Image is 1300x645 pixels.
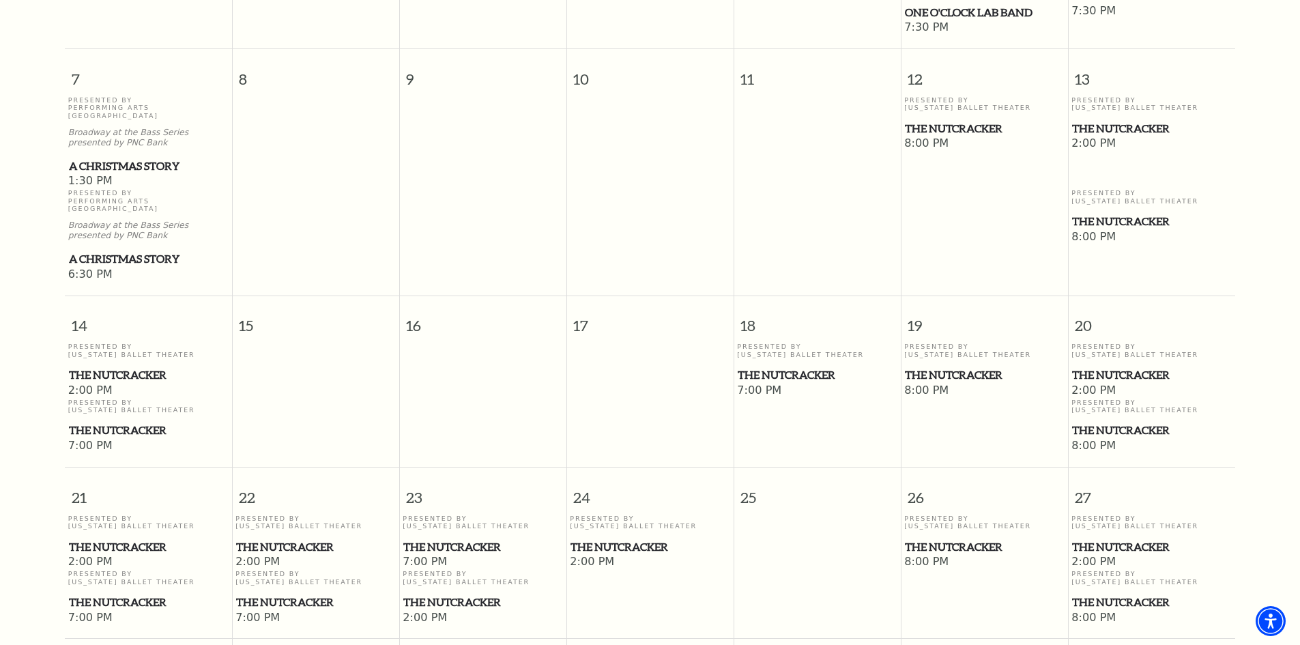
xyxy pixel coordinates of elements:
[905,120,1064,137] span: The Nutcracker
[570,539,730,556] span: The Nutcracker
[400,49,566,96] span: 9
[904,96,1065,112] p: Presented By [US_STATE] Ballet Theater
[403,594,563,611] a: The Nutcracker
[235,611,396,626] span: 7:00 PM
[1071,399,1232,414] p: Presented By [US_STATE] Ballet Theater
[1071,594,1232,611] a: The Nutcracker
[737,384,897,399] span: 7:00 PM
[403,555,563,570] span: 7:00 PM
[68,570,229,586] p: Presented By [US_STATE] Ballet Theater
[69,422,228,439] span: The Nutcracker
[1071,611,1232,626] span: 8:00 PM
[235,539,396,556] a: The Nutcracker
[1072,594,1231,611] span: The Nutcracker
[68,594,229,611] a: The Nutcracker
[1256,606,1286,636] div: Accessibility Menu
[68,268,229,283] span: 6:30 PM
[403,611,563,626] span: 2:00 PM
[1072,120,1231,137] span: The Nutcracker
[904,515,1065,530] p: Presented By [US_STATE] Ballet Theater
[904,539,1065,556] a: The Nutcracker
[570,555,730,570] span: 2:00 PM
[68,611,229,626] span: 7:00 PM
[567,468,734,515] span: 24
[235,555,396,570] span: 2:00 PM
[570,515,730,530] p: Presented By [US_STATE] Ballet Theater
[68,399,229,414] p: Presented By [US_STATE] Ballet Theater
[400,468,566,515] span: 23
[1071,539,1232,556] a: The Nutcracker
[1072,367,1231,384] span: The Nutcracker
[905,367,1064,384] span: The Nutcracker
[233,296,399,343] span: 15
[235,570,396,586] p: Presented By [US_STATE] Ballet Theater
[403,539,562,556] span: The Nutcracker
[69,158,228,175] span: A Christmas Story
[734,468,901,515] span: 25
[233,49,399,96] span: 8
[904,367,1065,384] a: The Nutcracker
[68,128,229,148] p: Broadway at the Bass Series presented by PNC Bank
[68,555,229,570] span: 2:00 PM
[1072,539,1231,556] span: The Nutcracker
[1069,49,1236,96] span: 13
[68,343,229,358] p: Presented By [US_STATE] Ballet Theater
[904,137,1065,152] span: 8:00 PM
[1071,555,1232,570] span: 2:00 PM
[570,539,730,556] a: The Nutcracker
[1069,468,1236,515] span: 27
[400,296,566,343] span: 16
[734,296,901,343] span: 18
[233,468,399,515] span: 22
[737,343,897,358] p: Presented By [US_STATE] Ballet Theater
[1071,570,1232,586] p: Presented By [US_STATE] Ballet Theater
[1071,439,1232,454] span: 8:00 PM
[737,367,897,384] a: The Nutcracker
[69,367,228,384] span: The Nutcracker
[69,250,228,268] span: A Christmas Story
[68,158,229,175] a: A Christmas Story
[567,296,734,343] span: 17
[905,539,1064,556] span: The Nutcracker
[68,189,229,212] p: Presented By Performing Arts [GEOGRAPHIC_DATA]
[1071,4,1232,19] span: 7:30 PM
[235,594,396,611] a: The Nutcracker
[236,539,395,556] span: The Nutcracker
[65,468,232,515] span: 21
[1071,384,1232,399] span: 2:00 PM
[734,49,901,96] span: 11
[738,367,897,384] span: The Nutcracker
[403,515,563,530] p: Presented By [US_STATE] Ballet Theater
[69,539,228,556] span: The Nutcracker
[904,555,1065,570] span: 8:00 PM
[68,250,229,268] a: A Christmas Story
[69,594,228,611] span: The Nutcracker
[68,367,229,384] a: The Nutcracker
[1072,422,1231,439] span: The Nutcracker
[1071,137,1232,152] span: 2:00 PM
[68,439,229,454] span: 7:00 PM
[1071,343,1232,358] p: Presented By [US_STATE] Ballet Theater
[403,570,563,586] p: Presented By [US_STATE] Ballet Theater
[68,96,229,119] p: Presented By Performing Arts [GEOGRAPHIC_DATA]
[68,220,229,241] p: Broadway at the Bass Series presented by PNC Bank
[901,296,1068,343] span: 19
[403,594,562,611] span: The Nutcracker
[68,539,229,556] a: The Nutcracker
[68,422,229,439] a: The Nutcracker
[1071,422,1232,439] a: The Nutcracker
[235,515,396,530] p: Presented By [US_STATE] Ballet Theater
[1071,230,1232,245] span: 8:00 PM
[65,296,232,343] span: 14
[567,49,734,96] span: 10
[904,343,1065,358] p: Presented By [US_STATE] Ballet Theater
[68,384,229,399] span: 2:00 PM
[904,120,1065,137] a: The Nutcracker
[236,594,395,611] span: The Nutcracker
[1071,213,1232,230] a: The Nutcracker
[1071,96,1232,112] p: Presented By [US_STATE] Ballet Theater
[1071,515,1232,530] p: Presented By [US_STATE] Ballet Theater
[65,49,232,96] span: 7
[1071,367,1232,384] a: The Nutcracker
[904,384,1065,399] span: 8:00 PM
